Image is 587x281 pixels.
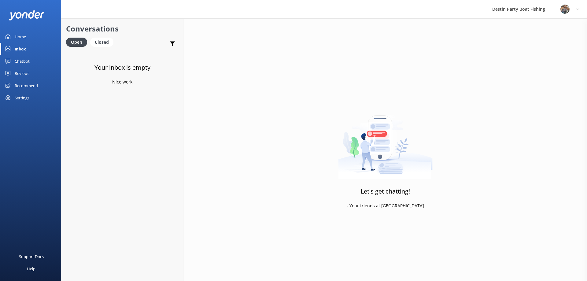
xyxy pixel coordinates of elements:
h3: Your inbox is empty [94,63,150,72]
p: - Your friends at [GEOGRAPHIC_DATA] [347,202,424,209]
div: Help [27,263,35,275]
div: Home [15,31,26,43]
a: Open [66,39,90,45]
img: yonder-white-logo.png [9,10,44,20]
div: Open [66,38,87,47]
p: Nice work [112,79,132,85]
div: Chatbot [15,55,30,67]
h2: Conversations [66,23,179,35]
h3: Let's get chatting! [361,187,410,196]
div: Support Docs [19,250,44,263]
div: Reviews [15,67,29,79]
div: Recommend [15,79,38,92]
img: artwork of a man stealing a conversation from at giant smartphone [338,102,433,179]
img: 250-1666038197.jpg [560,5,570,14]
div: Closed [90,38,113,47]
a: Closed [90,39,116,45]
div: Settings [15,92,29,104]
div: Inbox [15,43,26,55]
